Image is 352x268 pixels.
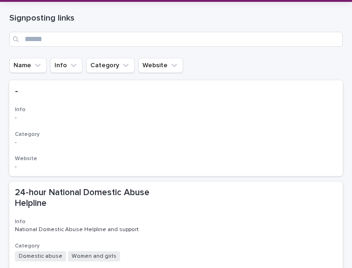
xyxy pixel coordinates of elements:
button: Website [138,58,183,73]
h3: Website [15,155,337,162]
button: Name [9,58,47,73]
h3: Info [15,106,337,113]
p: 24-hour National Domestic Abuse Helpline [15,187,178,209]
p: National Domestic Abuse Helpline and support [15,226,337,233]
h3: Category [15,131,337,138]
p: - [15,114,337,121]
h3: Info [15,218,337,226]
button: Info [50,58,82,73]
h3: Category [15,242,337,250]
p: - [15,139,178,146]
button: Category [86,58,135,73]
input: Search [9,32,343,47]
p: - [15,86,178,97]
span: Domestic abuse [15,251,66,261]
p: - [15,162,19,170]
span: Women and girls [68,251,120,261]
a: -Info-Category-Website-- [9,80,343,176]
h1: Signposting links [9,13,343,24]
